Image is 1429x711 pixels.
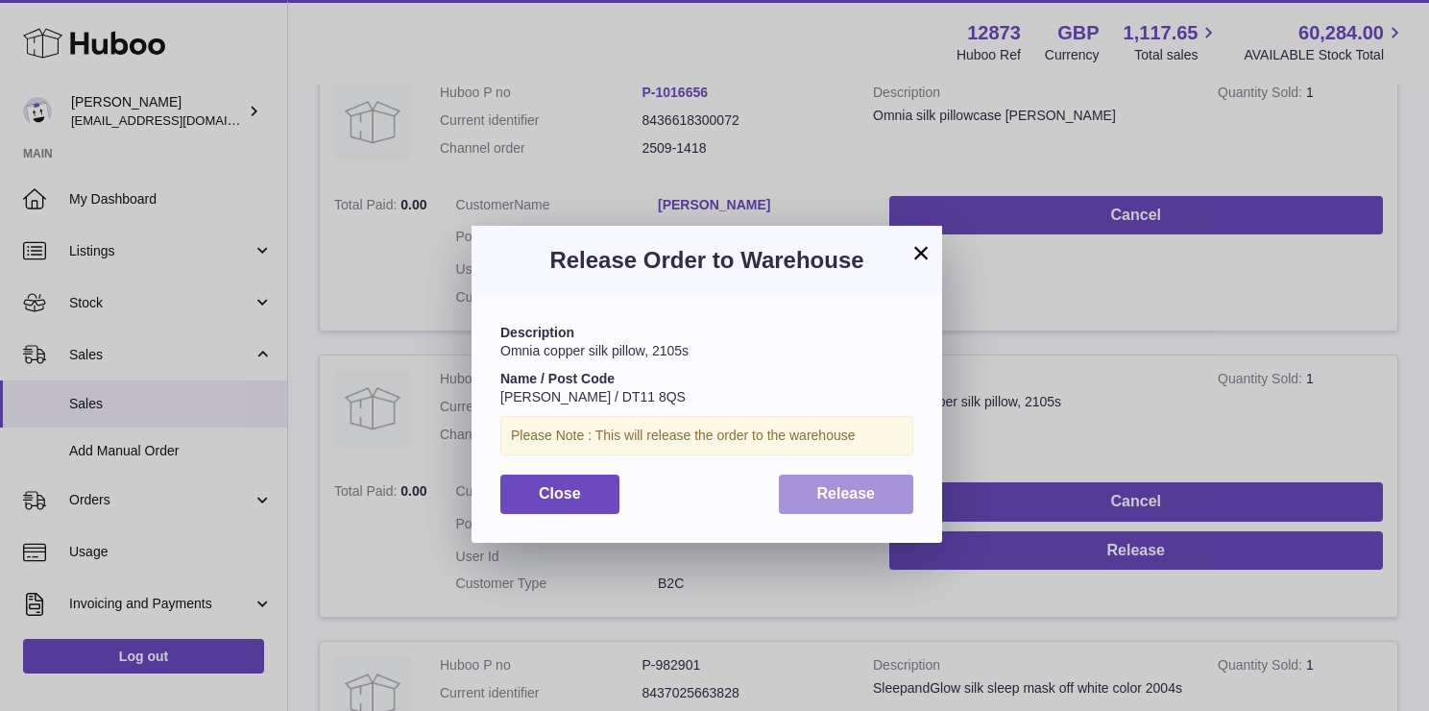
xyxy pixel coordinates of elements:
[909,241,932,264] button: ×
[500,389,686,405] span: [PERSON_NAME] / DT11 8QS
[779,475,914,514] button: Release
[500,371,615,386] strong: Name / Post Code
[817,485,876,502] span: Release
[500,475,619,514] button: Close
[500,325,574,340] strong: Description
[539,485,581,502] span: Close
[500,343,689,358] span: Omnia copper silk pillow, 2105s
[500,416,913,455] div: Please Note : This will release the order to the warehouse
[500,245,913,276] h3: Release Order to Warehouse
